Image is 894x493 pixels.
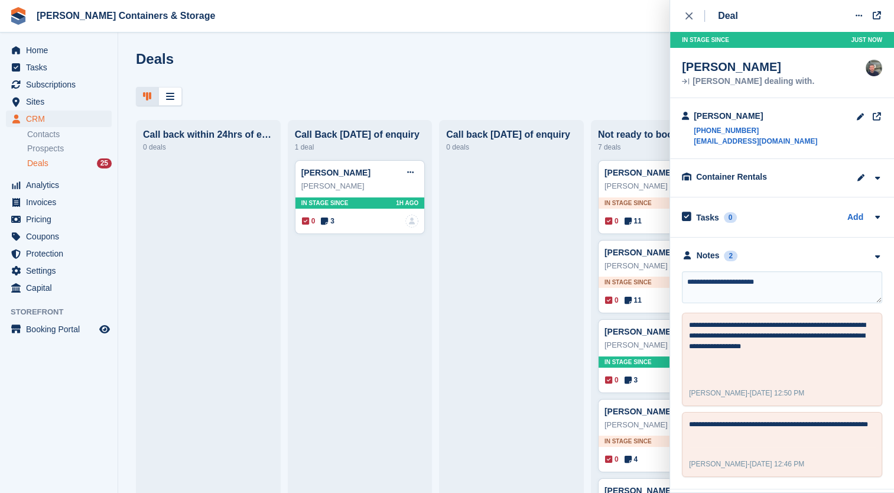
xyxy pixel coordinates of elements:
span: In stage since [604,278,652,287]
span: 0 [605,216,619,226]
div: 1 deal [295,140,425,154]
span: Sites [26,93,97,110]
span: Deals [27,158,48,169]
span: Home [26,42,97,59]
div: 0 deals [143,140,274,154]
span: 3 [321,216,334,226]
div: [PERSON_NAME] [301,180,419,192]
span: [DATE] 12:50 PM [750,389,804,397]
a: menu [6,76,112,93]
img: stora-icon-8386f47178a22dfd0bd8f6a31ec36ba5ce8667c1dd55bd0f319d3a0aa187defe.svg [9,7,27,25]
a: menu [6,59,112,76]
a: [PERSON_NAME] ([EMAIL_ADDRESS][DOMAIN_NAME]) Deal [604,248,846,257]
a: menu [6,228,112,245]
span: In stage since [604,437,652,446]
span: 11 [624,216,641,226]
span: 3 [624,375,638,385]
a: Preview store [97,322,112,336]
img: deal-assignee-blank [405,215,418,228]
div: [PERSON_NAME] [604,339,722,351]
span: Settings [26,262,97,279]
span: 0 [605,375,619,385]
div: - [689,459,804,469]
a: [PERSON_NAME] [301,168,370,177]
a: menu [6,280,112,296]
a: [PERSON_NAME] Containers & Storage [32,6,220,25]
div: [PERSON_NAME] [604,419,722,431]
div: 7 deals [598,140,729,154]
a: [PHONE_NUMBER] [694,125,817,136]
div: Call back within 24hrs of enquiry [143,129,274,140]
span: [PERSON_NAME] [689,389,747,397]
span: Subscriptions [26,76,97,93]
a: Add [847,211,863,225]
span: CRM [26,111,97,127]
div: [PERSON_NAME] [604,260,722,272]
span: [DATE] 12:46 PM [750,460,804,468]
span: In stage since [604,358,652,366]
span: 1H AGO [396,199,418,207]
h2: Tasks [696,212,719,223]
div: Call back [DATE] of enquiry [446,129,577,140]
div: [PERSON_NAME] [604,180,722,192]
span: In stage since [301,199,349,207]
div: Container Rentals [696,171,814,183]
a: menu [6,93,112,110]
a: menu [6,111,112,127]
a: menu [6,42,112,59]
span: 0 [605,295,619,306]
span: Capital [26,280,97,296]
div: [PERSON_NAME] [694,110,817,122]
a: [EMAIL_ADDRESS][DOMAIN_NAME] [694,136,817,147]
span: Analytics [26,177,97,193]
span: Tasks [26,59,97,76]
div: 2 [724,251,737,261]
span: Booking Portal [26,321,97,338]
div: 25 [97,158,112,168]
a: [PERSON_NAME] [604,327,674,336]
a: Deals 25 [27,157,112,170]
div: [PERSON_NAME] [682,60,814,74]
span: Invoices [26,194,97,210]
a: menu [6,211,112,228]
a: menu [6,262,112,279]
div: Not ready to book just yet [598,129,729,140]
div: Call Back [DATE] of enquiry [295,129,425,140]
div: - [689,388,804,398]
a: menu [6,194,112,210]
span: 0 [605,454,619,465]
span: Pricing [26,211,97,228]
img: Adam Greenhalgh [866,60,882,76]
span: 11 [624,295,641,306]
div: [PERSON_NAME] dealing with. [682,77,814,86]
h1: Deals [136,51,174,67]
div: 0 [724,212,737,223]
a: menu [6,177,112,193]
span: In stage since [682,35,729,44]
div: Notes [697,249,720,262]
a: menu [6,321,112,338]
a: menu [6,245,112,262]
a: Prospects [27,142,112,155]
span: Storefront [11,306,118,318]
span: In stage since [604,199,652,207]
a: [PERSON_NAME] Deal [604,407,694,416]
a: Contacts [27,129,112,140]
span: Protection [26,245,97,262]
div: 0 deals [446,140,577,154]
span: Just now [851,35,882,44]
span: 0 [302,216,316,226]
a: [PERSON_NAME] Deal [604,168,694,177]
span: [PERSON_NAME] [689,460,747,468]
div: Deal [718,9,738,23]
span: 4 [624,454,638,465]
span: Prospects [27,143,64,154]
span: Coupons [26,228,97,245]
